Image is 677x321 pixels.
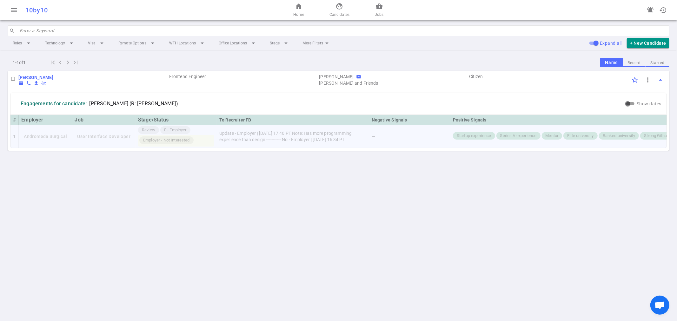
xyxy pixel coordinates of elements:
li: Technology [40,37,80,49]
td: 1 [10,125,19,148]
span: history [659,6,667,14]
b: [PERSON_NAME] [18,75,53,80]
span: remove_done [41,81,46,86]
th: # [10,115,19,125]
span: Employer - Not Interested [141,137,192,143]
a: Go to Edit [18,74,53,81]
li: Roles [8,37,37,49]
button: Name [600,58,623,68]
td: Options [619,71,669,87]
div: — [372,133,448,140]
span: Startup experience [454,133,494,139]
button: Copy Recruiter email [356,74,361,79]
span: search [9,28,15,34]
li: WFH Locations [164,37,211,49]
div: Negative Signals [372,116,448,124]
i: file_download [34,81,39,86]
span: Jobs [375,11,383,18]
button: Download resume [34,81,39,86]
span: Home [293,11,304,18]
li: More Filters [298,37,336,49]
button: Recent [623,59,646,67]
span: email [18,81,23,86]
button: Starred [646,59,669,67]
span: Elite university [565,133,596,139]
th: Stage/Status [136,115,217,125]
td: Update - Employer | [DATE] 17:46 PT Note: Has more programming experience than design -----------... [217,125,369,148]
th: Employer [19,115,72,125]
td: Roles [169,71,319,87]
button: Copy Candidate email [18,81,23,86]
span: face [335,3,343,10]
li: Visa [83,37,111,49]
span: [PERSON_NAME] (R: [PERSON_NAME]) [89,101,178,107]
li: Remote Options [113,37,162,49]
li: Office Locations [214,37,262,49]
span: menu [10,6,18,14]
span: E - Employer [162,127,189,133]
div: To Recruiter FB [219,116,367,124]
span: Candidates [329,11,349,18]
span: business_center [375,3,383,10]
li: Stage [265,37,295,49]
span: Review [139,127,158,133]
span: Show dates [637,101,661,106]
button: Open menu [8,4,20,16]
a: Jobs [375,3,383,18]
button: + New Candidate [627,38,669,49]
span: email [356,74,361,79]
div: Open chat [650,296,669,315]
span: home [295,3,302,10]
a: Candidates [329,3,349,18]
span: phone [26,81,31,86]
span: notifications_active [647,6,654,14]
span: Series A experience [498,133,539,139]
span: Ranked university [600,133,638,139]
a: Home [293,3,304,18]
div: 1 - 1 of 1 [8,57,49,68]
button: Withdraw candidate [41,81,46,86]
button: Copy Candidate phone [26,81,31,86]
div: 10by10 [25,6,223,14]
span: more_vert [644,76,652,84]
span: arrow_drop_up [657,76,664,84]
span: Agency [319,80,468,86]
span: Mentor [543,133,561,139]
button: Toggle Expand/Collapse [654,74,667,86]
span: Strong Github [641,133,672,139]
div: Engagements for candidate: [21,101,87,107]
span: Expand all [600,41,622,46]
button: Open history [657,4,669,16]
div: Click to Starred [628,73,641,87]
th: Job [72,115,136,125]
div: Recruiter [319,74,354,80]
td: Visa [468,71,619,87]
a: Go to see announcements [644,4,657,16]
